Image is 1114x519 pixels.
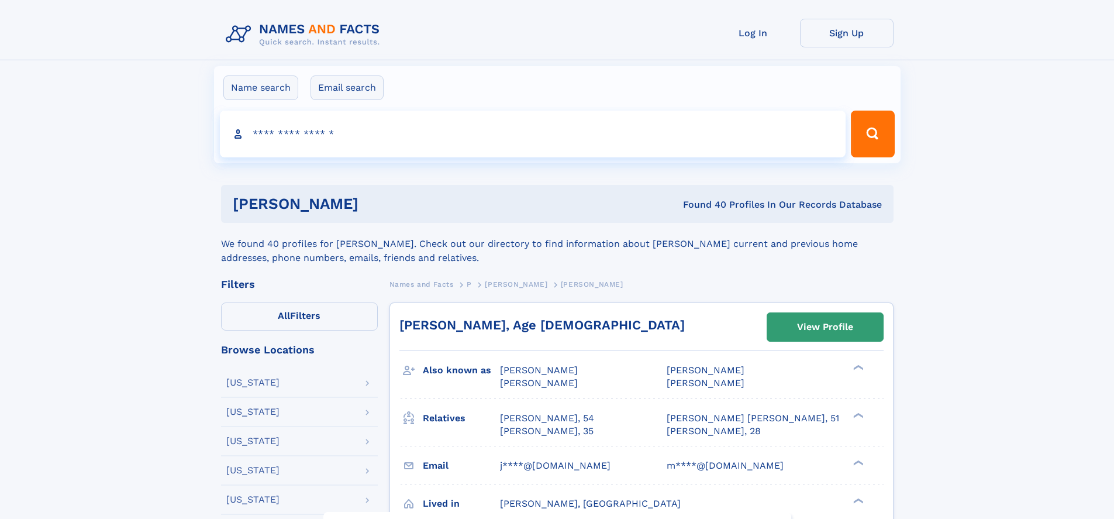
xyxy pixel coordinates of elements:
a: [PERSON_NAME], Age [DEMOGRAPHIC_DATA] [399,318,685,332]
h1: [PERSON_NAME] [233,197,521,211]
label: Name search [223,75,298,100]
a: [PERSON_NAME], 35 [500,425,594,438]
a: [PERSON_NAME], 28 [667,425,761,438]
div: [US_STATE] [226,436,280,446]
div: ❯ [850,497,864,504]
div: Found 40 Profiles In Our Records Database [520,198,882,211]
span: [PERSON_NAME] [500,365,578,376]
div: ❯ [850,411,864,419]
a: P [467,277,472,291]
label: Email search [311,75,384,100]
span: [PERSON_NAME] [561,280,623,288]
a: [PERSON_NAME], 54 [500,412,594,425]
div: View Profile [797,314,853,341]
h3: Also known as [423,360,500,380]
h3: Email [423,456,500,476]
a: Names and Facts [389,277,454,291]
h3: Lived in [423,494,500,514]
a: [PERSON_NAME] [485,277,547,291]
div: ❯ [850,459,864,466]
span: [PERSON_NAME] [485,280,547,288]
img: Logo Names and Facts [221,19,389,50]
label: Filters [221,303,378,331]
div: We found 40 profiles for [PERSON_NAME]. Check out our directory to find information about [PERSON... [221,223,894,265]
a: [PERSON_NAME] [PERSON_NAME], 51 [667,412,839,425]
a: Log In [706,19,800,47]
span: [PERSON_NAME] [667,365,744,376]
span: All [278,310,290,321]
div: Filters [221,279,378,290]
button: Search Button [851,111,894,157]
div: Browse Locations [221,345,378,355]
div: ❯ [850,364,864,372]
a: View Profile [767,313,883,341]
div: [US_STATE] [226,466,280,475]
div: [US_STATE] [226,495,280,504]
span: P [467,280,472,288]
div: [US_STATE] [226,407,280,417]
span: [PERSON_NAME], [GEOGRAPHIC_DATA] [500,498,681,509]
span: [PERSON_NAME] [500,377,578,389]
span: [PERSON_NAME] [667,377,744,389]
a: Sign Up [800,19,894,47]
div: [US_STATE] [226,378,280,387]
h3: Relatives [423,408,500,428]
input: search input [220,111,846,157]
